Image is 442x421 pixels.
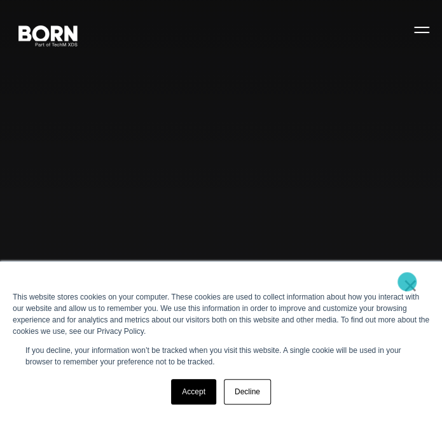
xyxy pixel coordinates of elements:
[403,280,418,291] a: ×
[406,16,437,43] button: Open
[13,291,429,337] div: This website stores cookies on your computer. These cookies are used to collect information about...
[171,379,216,404] a: Accept
[224,379,271,404] a: Decline
[25,345,417,368] p: If you decline, your information won’t be tracked when you visit this website. A single cookie wi...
